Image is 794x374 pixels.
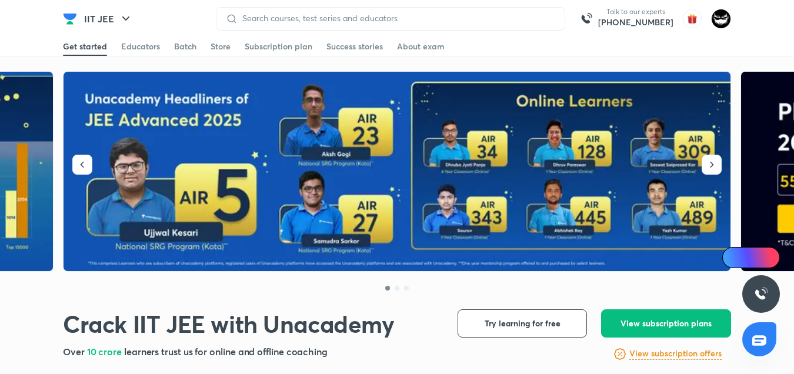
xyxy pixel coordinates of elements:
[397,37,445,56] a: About exam
[397,41,445,52] div: About exam
[629,347,722,361] a: View subscription offers
[683,9,702,28] img: avatar
[211,41,231,52] div: Store
[485,318,561,329] span: Try learning for free
[63,41,107,52] div: Get started
[245,41,312,52] div: Subscription plan
[601,309,731,338] button: View subscription plans
[211,37,231,56] a: Store
[63,309,395,338] h1: Crack IIT JEE with Unacademy
[620,318,712,329] span: View subscription plans
[598,16,673,28] a: [PHONE_NUMBER]
[598,7,673,16] p: Talk to our experts
[326,41,383,52] div: Success stories
[121,37,160,56] a: Educators
[722,247,780,268] a: Ai Doubts
[629,348,722,360] h6: View subscription offers
[729,253,739,262] img: Icon
[77,7,140,31] button: IIT JEE
[238,14,555,23] input: Search courses, test series and educators
[754,287,768,301] img: ttu
[63,12,77,26] img: Company Logo
[124,345,328,358] span: learners trust us for online and offline coaching
[742,253,773,262] span: Ai Doubts
[87,345,124,358] span: 10 crore
[711,9,731,29] img: ARSH Khan
[245,37,312,56] a: Subscription plan
[575,7,598,31] img: call-us
[174,41,196,52] div: Batch
[121,41,160,52] div: Educators
[326,37,383,56] a: Success stories
[63,345,87,358] span: Over
[63,37,107,56] a: Get started
[458,309,587,338] button: Try learning for free
[174,37,196,56] a: Batch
